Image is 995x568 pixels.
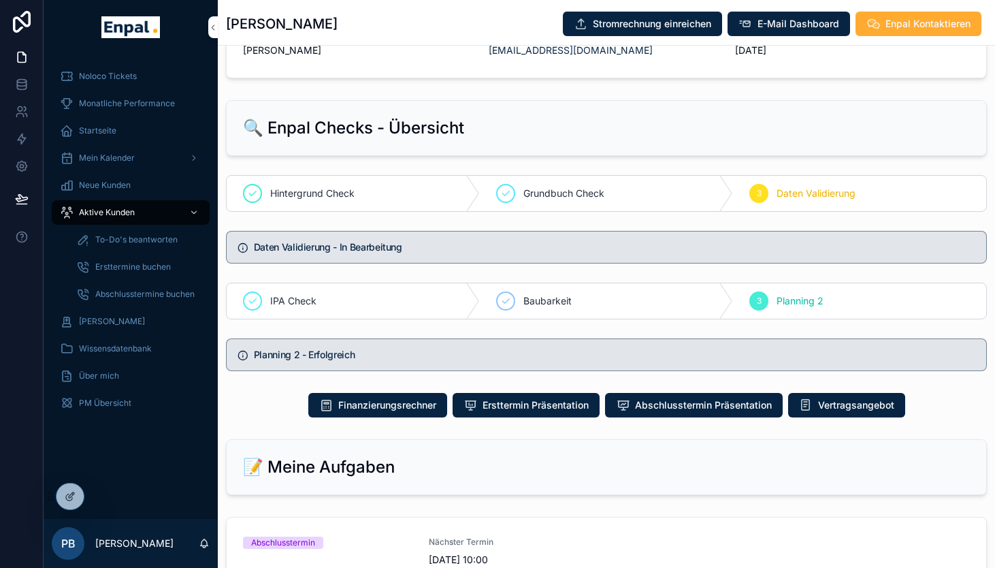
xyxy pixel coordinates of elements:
span: Stromrechnung einreichen [593,17,711,31]
span: [DATE] [735,44,970,57]
span: Nächster Termin [429,537,598,548]
button: Abschlusstermin Präsentation [605,393,783,417]
span: [DATE] 10:00 [429,553,598,567]
h1: [PERSON_NAME] [226,14,338,33]
span: Baubarkeit [523,294,572,308]
a: Aktive Kunden [52,200,210,225]
span: Ersttermine buchen [95,262,171,272]
span: Wissensdatenbank [79,343,152,354]
a: Mein Kalender [52,146,210,170]
span: 3 [757,296,762,306]
a: To-Do's beantworten [68,227,210,252]
span: Daten Validierung [777,187,855,200]
p: [PERSON_NAME] [95,537,174,550]
h2: 🔍 Enpal Checks - Übersicht [243,117,464,139]
h5: Planning 2 - Erfolgreich [254,350,975,360]
span: PM Übersicht [79,398,131,409]
span: Abschlusstermine buchen [95,289,195,300]
a: Über mich [52,364,210,388]
span: Startseite [79,125,116,136]
a: Startseite [52,119,210,143]
span: Noloco Tickets [79,71,137,82]
a: Abschlusstermine buchen [68,282,210,306]
span: [PERSON_NAME] [79,316,145,327]
a: Neue Kunden [52,173,210,198]
span: Abschlusstermin Präsentation [635,398,772,412]
a: [EMAIL_ADDRESS][DOMAIN_NAME] [489,44,653,57]
span: Vertragsangebot [818,398,894,412]
span: Finanzierungsrechner [338,398,436,412]
button: Stromrechnung einreichen [563,12,722,36]
span: Planning 2 [777,294,823,308]
a: [PERSON_NAME] [52,309,210,334]
span: PB [61,535,76,552]
span: Monatliche Performance [79,98,175,109]
span: E-Mail Dashboard [757,17,839,31]
button: Enpal Kontaktieren [855,12,981,36]
a: Monatliche Performance [52,91,210,116]
span: Aktive Kunden [79,207,135,218]
span: To-Do's beantworten [95,234,178,245]
span: Mein Kalender [79,153,135,163]
img: App logo [101,16,159,38]
div: Abschlusstermin [251,537,315,549]
span: Hintergrund Check [270,187,355,200]
span: Neue Kunden [79,180,131,191]
button: Vertragsangebot [788,393,905,417]
h2: 📝 Meine Aufgaben [243,456,395,478]
span: 3 [757,188,762,199]
span: Über mich [79,370,119,381]
span: Grundbuch Check [523,187,604,200]
span: IPA Check [270,294,316,308]
a: PM Übersicht [52,391,210,415]
div: scrollable content [44,54,218,433]
span: Ersttermin Präsentation [483,398,589,412]
button: Ersttermin Präsentation [453,393,600,417]
button: E-Mail Dashboard [728,12,850,36]
span: [PERSON_NAME] [243,44,478,57]
a: Wissensdatenbank [52,336,210,361]
a: Noloco Tickets [52,64,210,89]
span: Enpal Kontaktieren [885,17,970,31]
h5: Daten Validierung - In Bearbeitung [254,242,975,252]
a: Ersttermine buchen [68,255,210,279]
button: Finanzierungsrechner [308,393,447,417]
